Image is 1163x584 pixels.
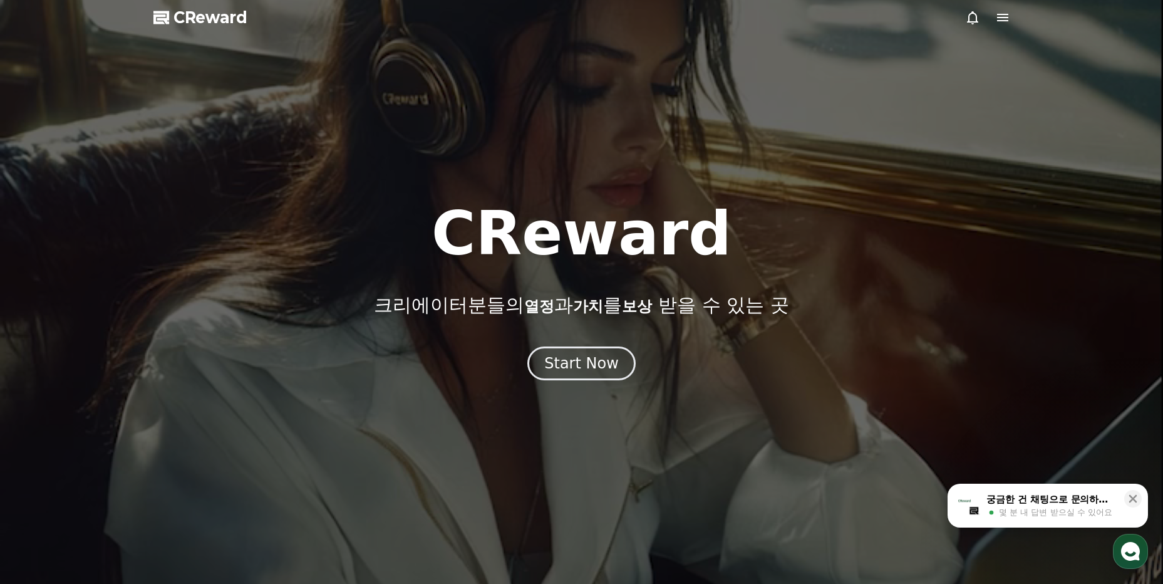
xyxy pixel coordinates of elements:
p: 크리에이터분들의 과 를 받을 수 있는 곳 [374,294,788,316]
h1: CReward [432,204,731,264]
span: CReward [173,8,247,28]
a: CReward [153,8,247,28]
span: 열정 [524,298,554,315]
button: Start Now [527,347,636,380]
span: 가치 [573,298,603,315]
span: 보상 [622,298,652,315]
a: Start Now [527,359,636,371]
div: Start Now [544,353,619,373]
